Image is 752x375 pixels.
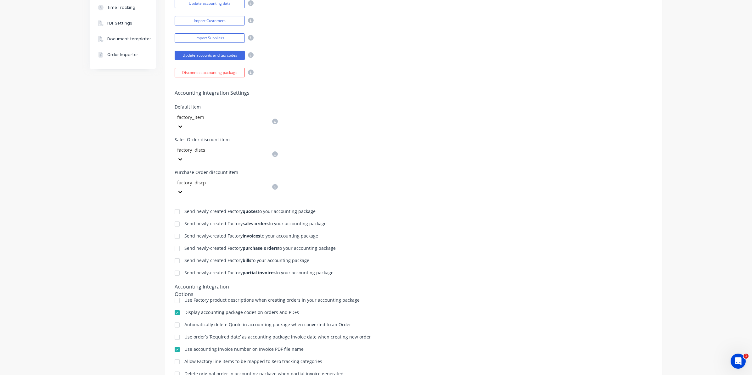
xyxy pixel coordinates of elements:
span: 1 [744,354,749,359]
div: Automatically delete Quote in accounting package when converted to an Order [184,322,351,327]
div: Send newly-created Factory to your accounting package [184,209,316,214]
b: partial invoices [243,270,276,276]
button: PDF Settings [90,15,156,31]
div: Sales Order discount item [175,137,278,142]
div: Send newly-created Factory to your accounting package [184,258,309,263]
b: sales orders [243,221,269,227]
div: Display accounting package codes on orders and PDFs [184,310,299,315]
b: invoices [243,233,260,239]
div: Send newly-created Factory to your accounting package [184,271,334,275]
button: Import Suppliers [175,33,245,43]
div: Time Tracking [107,5,135,10]
div: Purchase Order discount item [175,170,278,175]
div: Accounting Integration Options [175,283,249,292]
div: Send newly-created Factory to your accounting package [184,234,318,238]
div: Send newly-created Factory to your accounting package [184,221,327,226]
div: Default item [175,105,278,109]
b: bills [243,257,251,263]
iframe: Intercom live chat [731,354,746,369]
button: Import Customers [175,16,245,25]
div: PDF Settings [107,20,132,26]
div: Allow Factory line items to be mapped to Xero tracking categories [184,359,322,364]
b: purchase orders [243,245,278,251]
button: Update accounts and tax codes [175,51,245,60]
div: Use Factory product descriptions when creating orders in your accounting package [184,298,360,302]
div: Use order’s ‘Required date’ as accounting package invoice date when creating new order [184,335,371,339]
div: Order Importer [107,52,138,58]
button: Document templates [90,31,156,47]
div: Use accounting invoice number on Invoice PDF file name [184,347,304,351]
b: quotes [243,208,258,214]
div: Document templates [107,36,152,42]
div: Send newly-created Factory to your accounting package [184,246,336,250]
button: Disconnect accounting package [175,68,245,77]
button: Order Importer [90,47,156,63]
h5: Accounting Integration Settings [175,90,653,96]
